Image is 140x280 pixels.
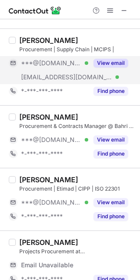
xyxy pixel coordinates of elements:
[19,238,78,247] div: [PERSON_NAME]
[19,113,78,121] div: [PERSON_NAME]
[19,46,135,53] div: Procurement | Supply Chain | MCIPS |
[19,175,78,184] div: [PERSON_NAME]
[93,87,128,96] button: Reveal Button
[19,122,135,130] div: Procurement & Contracts Manager @ Bahri | CIPS
[19,248,135,255] div: Projects Procurement at [GEOGRAPHIC_DATA] | Stadium | Project Management | Construction Managemen...
[93,59,128,67] button: Reveal Button
[21,261,73,269] span: Email Unavailable
[93,135,128,144] button: Reveal Button
[21,136,82,144] span: ***@[DOMAIN_NAME]
[93,212,128,221] button: Reveal Button
[21,73,112,81] span: [EMAIL_ADDRESS][DOMAIN_NAME]
[93,149,128,158] button: Reveal Button
[21,198,82,206] span: ***@[DOMAIN_NAME]
[19,36,78,45] div: [PERSON_NAME]
[9,5,61,16] img: ContactOut v5.3.10
[93,198,128,207] button: Reveal Button
[21,59,82,67] span: ***@[DOMAIN_NAME]
[19,185,135,193] div: Procurement | Etimad | CIPP | ISO 22301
